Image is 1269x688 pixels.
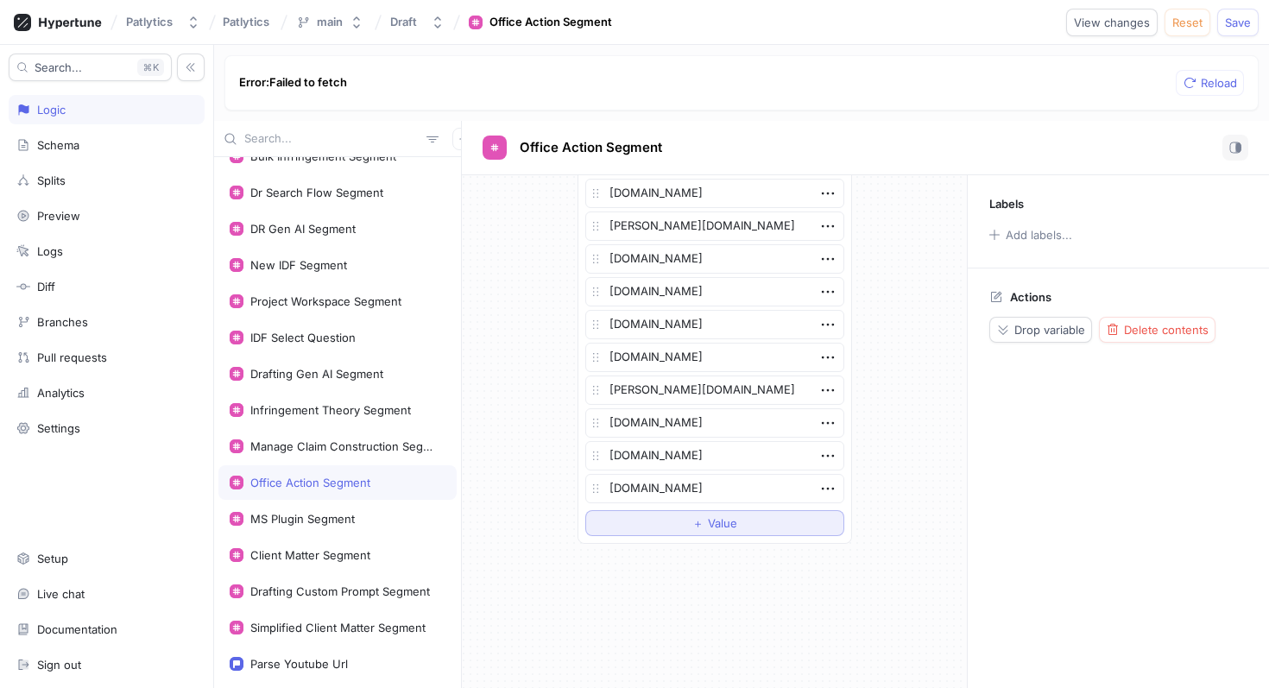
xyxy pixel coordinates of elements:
button: Reload [1176,70,1244,96]
div: New IDF Segment [250,258,347,272]
div: Patlytics [126,15,173,29]
div: main [317,15,343,29]
div: Preview [37,209,80,223]
span: Reload [1201,78,1237,88]
div: Parse Youtube Url [250,657,348,671]
div: Add labels... [1006,230,1072,241]
span: Reset [1172,17,1203,28]
button: Drop variable [989,317,1092,343]
div: Manage Claim Construction Segment [250,439,439,453]
span: Search... [35,62,82,73]
div: IDF Select Question [250,331,356,344]
div: Drafting Custom Prompt Segment [250,584,430,598]
div: DR Gen AI Segment [250,222,356,236]
div: Logs [37,244,63,258]
button: Save [1217,9,1259,36]
div: Client Matter Segment [250,548,370,562]
textarea: [DOMAIN_NAME] [585,179,844,208]
textarea: [DOMAIN_NAME] [585,277,844,306]
div: Splits [37,174,66,187]
div: K [137,59,164,76]
div: Dr Search Flow Segment [250,186,383,199]
div: Project Workspace Segment [250,294,401,308]
textarea: [DOMAIN_NAME] [585,244,844,274]
button: Draft [383,8,451,36]
span: Drop variable [1014,325,1085,335]
span: Patlytics [223,16,269,28]
p: Error: Failed to fetch [239,74,347,92]
textarea: [PERSON_NAME][DOMAIN_NAME] [585,211,844,241]
button: View changes [1066,9,1158,36]
div: Logic [37,103,66,117]
div: Setup [37,552,68,565]
div: Draft [390,15,417,29]
p: Labels [989,197,1024,211]
textarea: [DOMAIN_NAME] [585,343,844,372]
button: ＋Value [585,510,844,536]
textarea: [DOMAIN_NAME] [585,441,844,470]
div: Infringement Theory Segment [250,403,411,417]
textarea: [PERSON_NAME][DOMAIN_NAME] [585,376,844,405]
span: Office Action Segment [520,141,662,155]
div: Sign out [37,658,81,672]
a: Documentation [9,615,205,644]
div: Pull requests [37,350,107,364]
div: MS Plugin Segment [250,512,355,526]
button: Add labels... [983,224,1076,246]
span: Delete contents [1124,325,1209,335]
span: Save [1225,17,1251,28]
p: Actions [1010,290,1051,304]
span: ＋ [692,518,704,528]
input: Search... [244,130,420,148]
div: Live chat [37,587,85,601]
span: Value [708,518,737,528]
div: Branches [37,315,88,329]
div: Simplified Client Matter Segment [250,621,426,634]
button: Patlytics [119,8,207,36]
textarea: [DOMAIN_NAME] [585,474,844,503]
div: Drafting Gen AI Segment [250,367,383,381]
button: Search...K [9,54,172,81]
div: Documentation [37,622,117,636]
div: Diff [37,280,55,294]
div: Settings [37,421,80,435]
button: main [289,8,370,36]
button: Reset [1165,9,1210,36]
div: Schema [37,138,79,152]
div: Office Action Segment [489,14,612,31]
span: View changes [1074,17,1150,28]
button: Delete contents [1099,317,1215,343]
div: Office Action Segment [250,476,370,489]
textarea: [DOMAIN_NAME] [585,408,844,438]
textarea: [DOMAIN_NAME] [585,310,844,339]
div: Analytics [37,386,85,400]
